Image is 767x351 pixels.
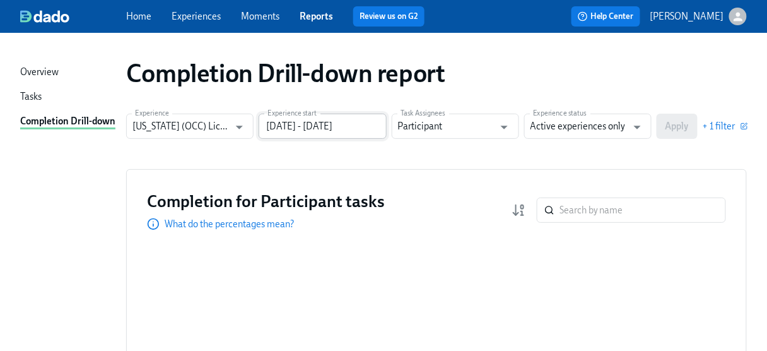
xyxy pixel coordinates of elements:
button: Help Center [571,6,640,27]
span: Help Center [578,10,634,23]
p: [PERSON_NAME] [650,10,724,23]
a: Reports [300,11,333,22]
a: Overview [20,66,116,80]
div: Tasks [20,90,42,105]
svg: Completion rate (low to high) [512,203,527,218]
div: Completion Drill-down [20,115,115,129]
a: dado [20,10,126,23]
a: Experiences [172,11,221,22]
h3: Completion for Participant tasks [147,190,385,213]
a: Review us on G2 [360,10,418,23]
a: Completion Drill-down [20,115,116,129]
button: [PERSON_NAME] [650,8,747,25]
a: Tasks [20,90,116,105]
button: Review us on G2 [353,6,424,27]
p: What do the percentages mean? [165,218,294,230]
a: Home [126,11,151,22]
button: + 1 filter [703,120,747,133]
a: Moments [241,11,279,22]
h1: Completion Drill-down report [126,58,445,88]
input: Search by name [559,198,726,223]
button: Open [495,117,514,137]
div: Overview [20,66,59,80]
img: dado [20,10,69,23]
button: Open [628,117,647,137]
button: Open [230,117,249,137]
